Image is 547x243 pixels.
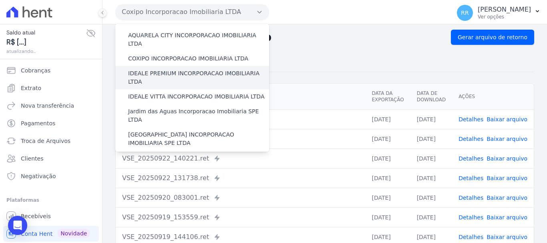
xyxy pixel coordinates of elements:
[6,48,86,55] span: atualizando...
[6,28,86,37] span: Saldo atual
[122,154,359,163] div: VSE_20250922_140221.ret
[365,188,410,207] td: [DATE]
[410,207,452,227] td: [DATE]
[21,230,52,238] span: Conta Hent
[487,116,527,123] a: Baixar arquivo
[458,33,527,41] span: Gerar arquivo de retorno
[122,193,359,203] div: VSE_20250920_083001.ret
[459,116,483,123] a: Detalhes
[365,109,410,129] td: [DATE]
[57,229,90,238] span: Novidade
[478,14,531,20] p: Ver opções
[487,195,527,201] a: Baixar arquivo
[410,129,452,149] td: [DATE]
[128,31,269,48] label: AQUARELA CITY INCORPORACAO IMOBILIARIA LTDA
[3,151,99,167] a: Clientes
[122,232,359,242] div: VSE_20250919_144106.ret
[487,214,527,221] a: Baixar arquivo
[450,2,547,24] button: RR [PERSON_NAME] Ver opções
[21,172,56,180] span: Negativação
[452,84,534,110] th: Ações
[410,84,452,110] th: Data de Download
[365,129,410,149] td: [DATE]
[459,155,483,162] a: Detalhes
[128,107,269,124] label: Jardim das Aguas Incorporacao Imobiliaria SPE LTDA
[459,136,483,142] a: Detalhes
[487,136,527,142] a: Baixar arquivo
[365,149,410,168] td: [DATE]
[487,234,527,240] a: Baixar arquivo
[21,66,50,74] span: Cobranças
[3,226,99,242] a: Conta Hent Novidade
[128,92,264,101] label: IDEALE VITTA INCORPORACAO IMOBILIARIA LTDA
[128,69,269,86] label: IDEALE PREMIUM INCORPORACAO IMOBILIARIA LTDA
[128,131,269,147] label: [GEOGRAPHIC_DATA] INCORPORACAO IMOBILIARIA SPE LTDA
[21,155,43,163] span: Clientes
[365,207,410,227] td: [DATE]
[3,80,99,96] a: Extrato
[6,37,86,48] span: R$ [...]
[459,195,483,201] a: Detalhes
[459,175,483,181] a: Detalhes
[3,208,99,224] a: Recebíveis
[3,98,99,114] a: Nova transferência
[21,84,41,92] span: Extrato
[410,188,452,207] td: [DATE]
[365,168,410,188] td: [DATE]
[128,54,248,63] label: COXIPO INCORPORACAO IMOBILIARIA LTDA
[115,4,269,20] button: Coxipo Incorporacao Imobiliaria LTDA
[3,115,99,131] a: Pagamentos
[451,30,534,45] a: Gerar arquivo de retorno
[6,195,96,205] div: Plataformas
[459,234,483,240] a: Detalhes
[115,32,444,43] h2: Exportações de Retorno
[410,149,452,168] td: [DATE]
[478,6,531,14] p: [PERSON_NAME]
[21,212,51,220] span: Recebíveis
[461,10,469,16] span: RR
[21,137,70,145] span: Troca de Arquivos
[487,155,527,162] a: Baixar arquivo
[3,62,99,78] a: Cobranças
[21,119,55,127] span: Pagamentos
[365,84,410,110] th: Data da Exportação
[122,173,359,183] div: VSE_20250922_131738.ret
[21,102,74,110] span: Nova transferência
[459,214,483,221] a: Detalhes
[410,109,452,129] td: [DATE]
[3,168,99,184] a: Negativação
[487,175,527,181] a: Baixar arquivo
[3,133,99,149] a: Troca de Arquivos
[122,213,359,222] div: VSE_20250919_153559.ret
[410,168,452,188] td: [DATE]
[8,216,27,235] div: Open Intercom Messenger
